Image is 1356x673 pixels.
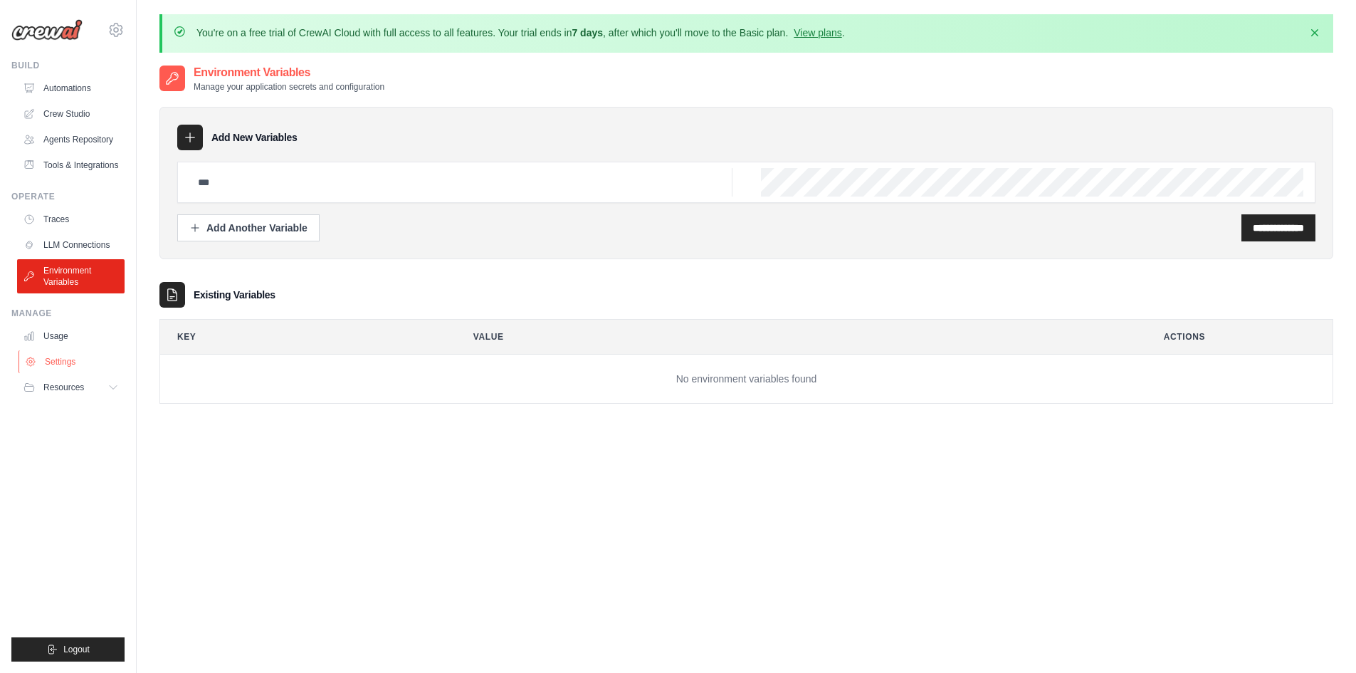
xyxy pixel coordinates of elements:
[63,644,90,655] span: Logout
[194,288,275,302] h3: Existing Variables
[11,191,125,202] div: Operate
[17,103,125,125] a: Crew Studio
[160,355,1333,404] td: No environment variables found
[794,27,841,38] a: View plans
[17,208,125,231] a: Traces
[572,27,603,38] strong: 7 days
[11,19,83,41] img: Logo
[17,154,125,177] a: Tools & Integrations
[194,81,384,93] p: Manage your application secrets and configuration
[177,214,320,241] button: Add Another Variable
[11,60,125,71] div: Build
[17,325,125,348] a: Usage
[160,320,445,354] th: Key
[17,128,125,151] a: Agents Repository
[17,234,125,256] a: LLM Connections
[1147,320,1333,354] th: Actions
[19,350,126,373] a: Settings
[43,382,84,393] span: Resources
[189,221,308,235] div: Add Another Variable
[17,259,125,293] a: Environment Variables
[194,64,384,81] h2: Environment Variables
[196,26,845,40] p: You're on a free trial of CrewAI Cloud with full access to all features. Your trial ends in , aft...
[11,308,125,319] div: Manage
[17,376,125,399] button: Resources
[456,320,1135,354] th: Value
[211,130,298,145] h3: Add New Variables
[11,637,125,662] button: Logout
[17,77,125,100] a: Automations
